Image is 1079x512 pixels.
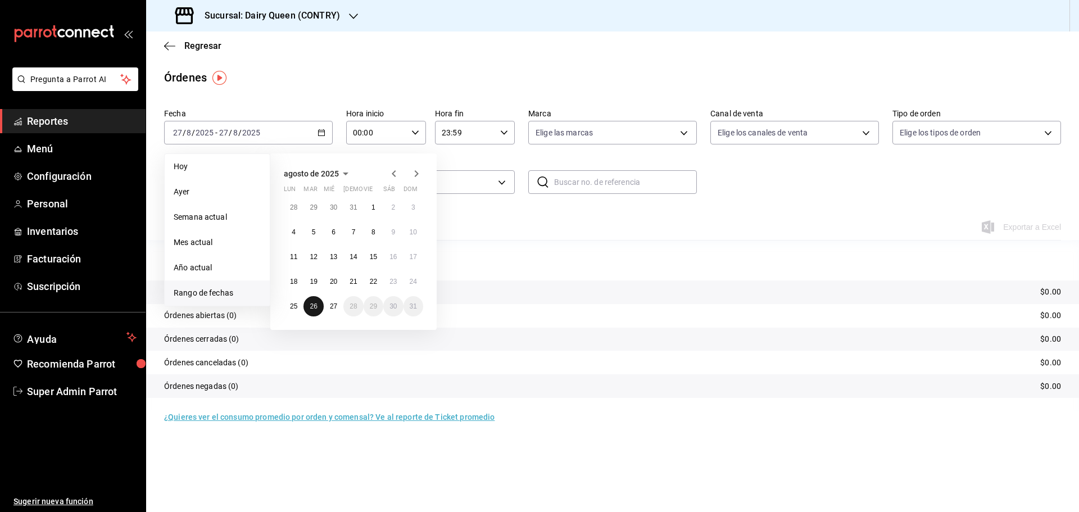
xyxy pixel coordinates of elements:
button: 31 de agosto de 2025 [404,296,423,316]
button: 31 de julio de 2025 [343,197,363,218]
input: -- [173,128,183,137]
div: Órdenes [164,69,207,86]
button: 12 de agosto de 2025 [303,247,323,267]
button: 3 de agosto de 2025 [404,197,423,218]
span: Facturación [27,251,137,266]
span: Ayer [174,186,261,198]
p: $0.00 [1040,380,1061,392]
abbr: 22 de agosto de 2025 [370,278,377,286]
span: Personal [27,196,137,211]
button: 27 de agosto de 2025 [324,296,343,316]
p: Órdenes abiertas (0) [164,310,237,321]
button: 10 de agosto de 2025 [404,222,423,242]
button: 23 de agosto de 2025 [383,271,403,292]
abbr: 29 de julio de 2025 [310,203,317,211]
abbr: 19 de agosto de 2025 [310,278,317,286]
a: Pregunta a Parrot AI [8,81,138,93]
button: 28 de julio de 2025 [284,197,303,218]
button: 29 de julio de 2025 [303,197,323,218]
input: ---- [242,128,261,137]
abbr: 31 de agosto de 2025 [410,302,417,310]
span: Mes actual [174,237,261,248]
abbr: 23 de agosto de 2025 [389,278,397,286]
abbr: 30 de julio de 2025 [330,203,337,211]
abbr: 28 de agosto de 2025 [350,302,357,310]
span: / [183,128,186,137]
button: 20 de agosto de 2025 [324,271,343,292]
label: Marca [528,110,697,117]
button: 9 de agosto de 2025 [383,222,403,242]
abbr: 10 de agosto de 2025 [410,228,417,236]
button: 30 de agosto de 2025 [383,296,403,316]
label: Hora inicio [346,110,426,117]
button: 26 de agosto de 2025 [303,296,323,316]
button: 19 de agosto de 2025 [303,271,323,292]
label: Fecha [164,110,333,117]
abbr: 3 de agosto de 2025 [411,203,415,211]
label: Tipo de orden [892,110,1061,117]
abbr: 18 de agosto de 2025 [290,278,297,286]
abbr: 28 de julio de 2025 [290,203,297,211]
abbr: 6 de agosto de 2025 [332,228,336,236]
span: Super Admin Parrot [27,384,137,399]
button: 1 de agosto de 2025 [364,197,383,218]
span: Pregunta a Parrot AI [30,74,121,85]
abbr: 1 de agosto de 2025 [371,203,375,211]
img: Tooltip marker [212,71,226,85]
span: Inventarios [27,224,137,239]
span: Año actual [174,262,261,274]
span: Sugerir nueva función [13,496,137,508]
p: Órdenes canceladas (0) [164,357,248,369]
button: 18 de agosto de 2025 [284,271,303,292]
button: 16 de agosto de 2025 [383,247,403,267]
input: -- [219,128,229,137]
button: 22 de agosto de 2025 [364,271,383,292]
span: Configuración [27,169,137,184]
abbr: martes [303,185,317,197]
span: Semana actual [174,211,261,223]
span: Rango de fechas [174,287,261,299]
abbr: 12 de agosto de 2025 [310,253,317,261]
span: Ayuda [27,330,122,344]
abbr: 15 de agosto de 2025 [370,253,377,261]
abbr: 5 de agosto de 2025 [312,228,316,236]
span: - [215,128,217,137]
span: Suscripción [27,279,137,294]
p: $0.00 [1040,333,1061,345]
button: 28 de agosto de 2025 [343,296,363,316]
button: open_drawer_menu [124,29,133,38]
span: Recomienda Parrot [27,356,137,371]
span: Elige los canales de venta [718,127,808,138]
abbr: 16 de agosto de 2025 [389,253,397,261]
abbr: 24 de agosto de 2025 [410,278,417,286]
abbr: 25 de agosto de 2025 [290,302,297,310]
button: 8 de agosto de 2025 [364,222,383,242]
abbr: sábado [383,185,395,197]
label: Hora fin [435,110,515,117]
button: 13 de agosto de 2025 [324,247,343,267]
span: Menú [27,141,137,156]
abbr: 2 de agosto de 2025 [391,203,395,211]
input: -- [233,128,238,137]
abbr: 8 de agosto de 2025 [371,228,375,236]
span: / [238,128,242,137]
button: 7 de agosto de 2025 [343,222,363,242]
button: 14 de agosto de 2025 [343,247,363,267]
button: 29 de agosto de 2025 [364,296,383,316]
abbr: 31 de julio de 2025 [350,203,357,211]
p: Resumen [164,253,1061,267]
span: Hoy [174,161,261,173]
abbr: 13 de agosto de 2025 [330,253,337,261]
span: Reportes [27,114,137,129]
button: 30 de julio de 2025 [324,197,343,218]
abbr: domingo [404,185,418,197]
input: ---- [195,128,214,137]
input: -- [186,128,192,137]
abbr: 30 de agosto de 2025 [389,302,397,310]
span: Elige los tipos de orden [900,127,981,138]
abbr: 20 de agosto de 2025 [330,278,337,286]
button: 6 de agosto de 2025 [324,222,343,242]
button: 24 de agosto de 2025 [404,271,423,292]
abbr: 26 de agosto de 2025 [310,302,317,310]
